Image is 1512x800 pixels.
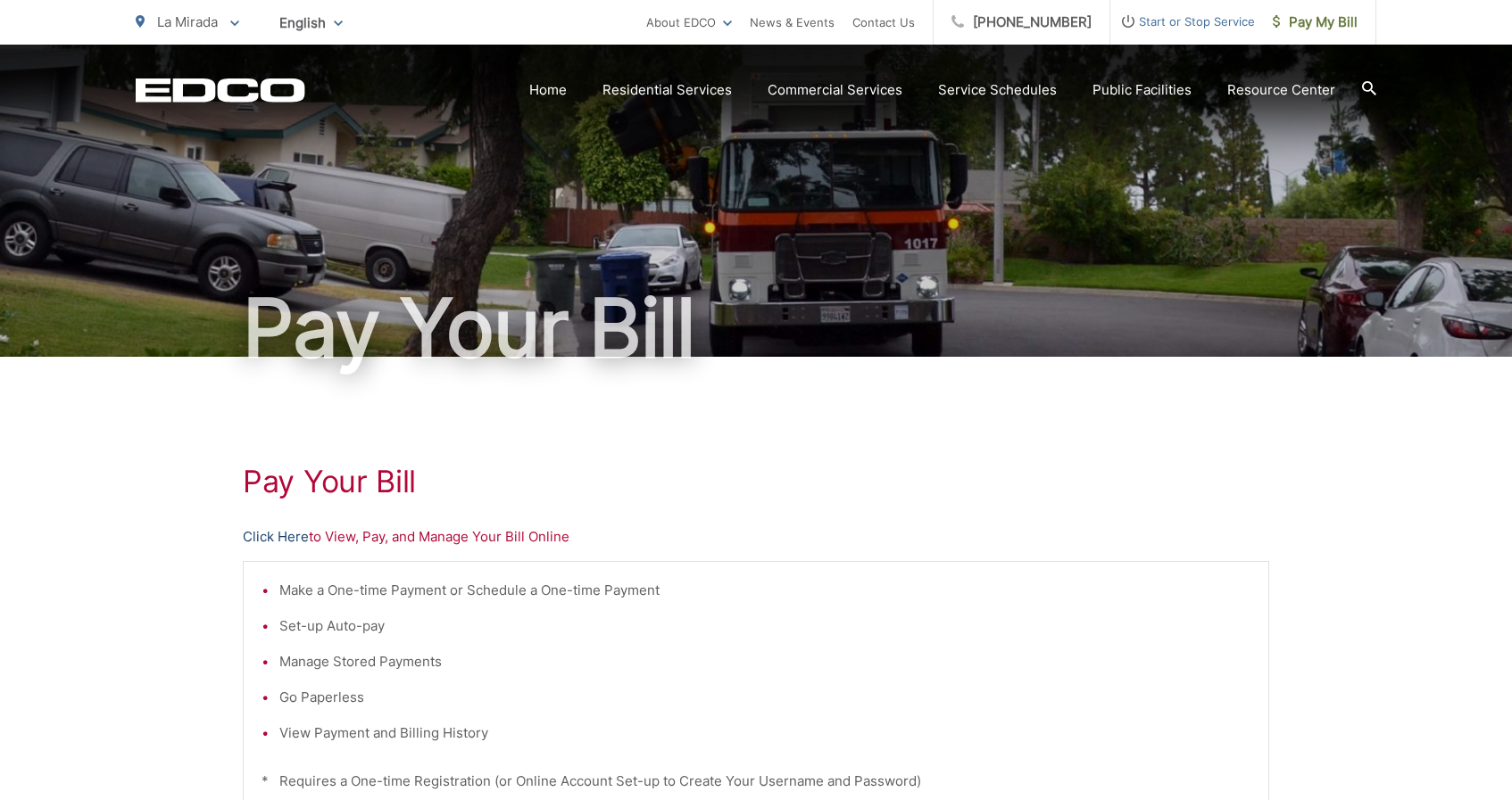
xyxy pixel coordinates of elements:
[243,526,309,548] a: Click Here
[136,284,1376,373] h1: Pay Your Bill
[279,615,1250,637] li: Set-up Auto-pay
[136,78,305,103] a: EDCD logo. Return to the homepage.
[750,12,835,33] a: News & Events
[243,526,1269,548] p: to View, Pay, and Manage Your Bill Online
[1227,79,1335,101] a: Resource Center
[529,79,567,101] a: Home
[279,651,1250,672] li: Manage Stored Payments
[262,771,1250,792] p: * Requires a One-time Registration (or Online Account Set-up to Create Your Username and Password)
[646,12,732,33] a: About EDCO
[1273,12,1358,33] span: Pay My Bill
[1092,79,1192,101] a: Public Facilities
[243,464,1269,499] h1: Pay Your Bill
[266,7,356,38] span: English
[279,580,1250,601] li: Make a One-time Payment or Schedule a One-time Payment
[279,722,1250,744] li: View Payment and Billing History
[602,79,732,101] a: Residential Services
[938,79,1057,101] a: Service Schedules
[768,79,902,101] a: Commercial Services
[852,12,915,33] a: Contact Us
[157,13,218,30] span: La Mirada
[279,687,1250,708] li: Go Paperless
